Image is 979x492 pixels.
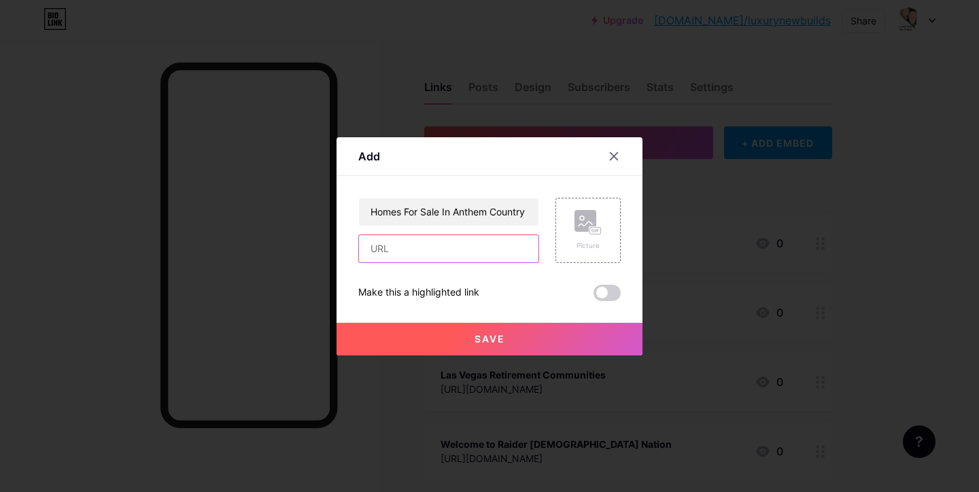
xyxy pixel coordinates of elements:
div: Picture [574,241,602,251]
div: Make this a highlighted link [358,285,479,301]
input: URL [359,235,538,262]
input: Title [359,198,538,226]
span: Save [475,333,505,345]
div: Add [358,148,380,164]
button: Save [337,323,642,355]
